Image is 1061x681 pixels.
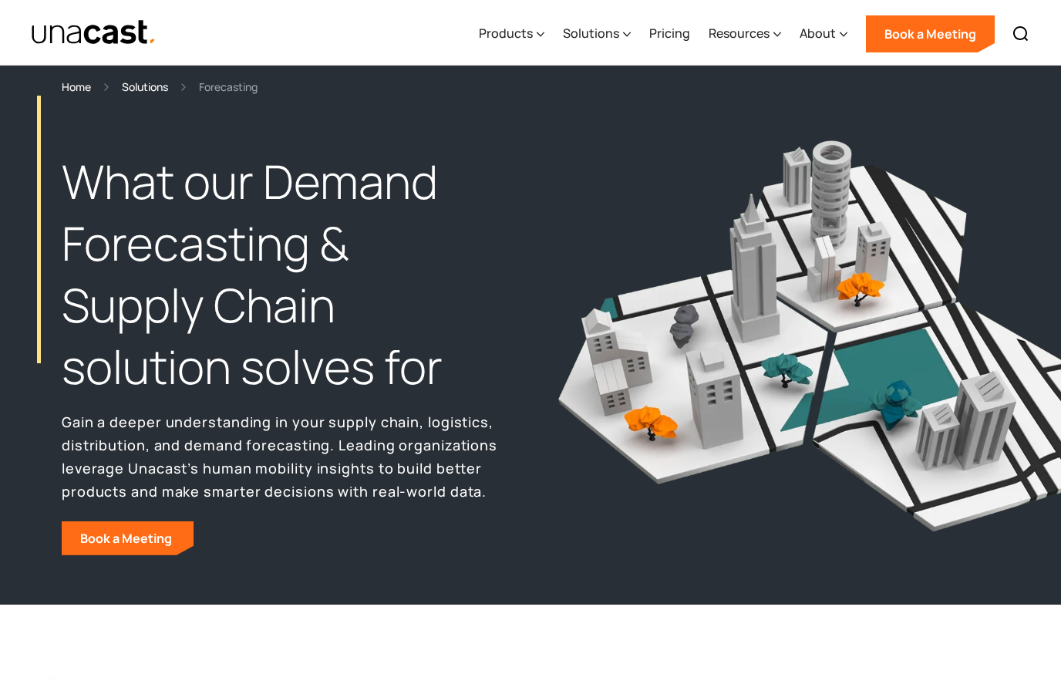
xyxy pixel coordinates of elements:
[62,78,91,96] a: Home
[800,24,836,42] div: About
[479,2,544,66] div: Products
[1012,25,1030,43] img: Search icon
[31,19,157,46] img: Unacast text logo
[479,24,533,42] div: Products
[563,2,631,66] div: Solutions
[866,15,995,52] a: Book a Meeting
[709,24,770,42] div: Resources
[31,19,157,46] a: home
[62,521,194,555] a: Book a Meeting
[800,2,847,66] div: About
[62,410,500,503] p: Gain a deeper understanding in your supply chain, logistics, distribution, and demand forecasting...
[649,2,690,66] a: Pricing
[62,151,500,397] h1: What our Demand Forecasting & Supply Chain solution solves for
[199,78,258,96] div: Forecasting
[122,78,168,96] a: Solutions
[563,24,619,42] div: Solutions
[709,2,781,66] div: Resources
